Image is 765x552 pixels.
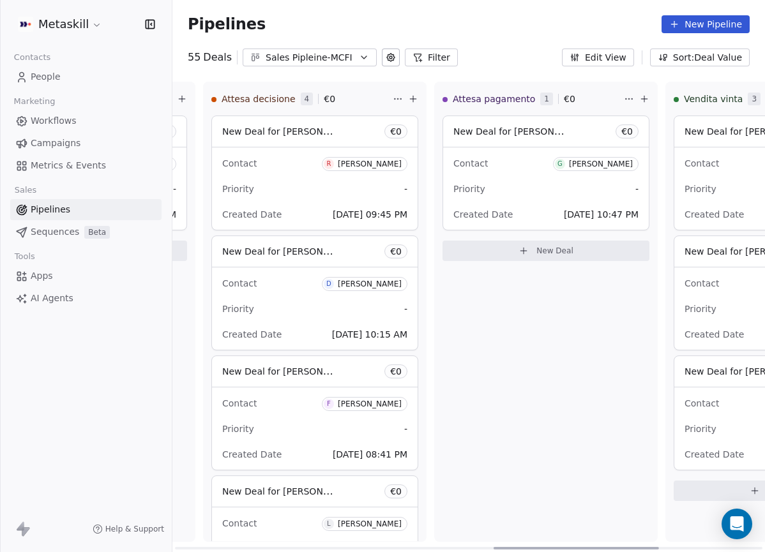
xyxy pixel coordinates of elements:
span: Contact [222,158,257,168]
div: [PERSON_NAME] [338,280,402,288]
span: Contact [222,398,257,408]
img: AVATAR%20METASKILL%20-%20Colori%20Positivo.png [18,17,33,32]
span: - [404,183,407,195]
div: [PERSON_NAME] [569,160,633,168]
span: Contact [453,158,488,168]
a: Campaigns [10,133,162,154]
a: Metrics & Events [10,155,162,176]
span: Attesa decisione [222,93,296,105]
span: € 0 [324,93,335,105]
span: Priority [222,304,254,314]
span: Created Date [222,209,282,220]
span: New Deal for [PERSON_NAME] [222,245,357,257]
span: [DATE] 09:45 PM [333,209,407,220]
div: 55 [188,50,232,65]
span: Attesa pagamento [453,93,535,105]
div: F [327,399,331,409]
div: Attesa decisione4€0 [211,82,390,116]
div: [PERSON_NAME] [338,519,402,528]
span: Priority [685,304,716,314]
span: Beta [84,226,110,239]
div: New Deal for [PERSON_NAME]€0ContactR[PERSON_NAME]Priority-Created Date[DATE] 09:45 PM [211,116,418,230]
span: - [173,183,176,195]
div: New Deal for [PERSON_NAME]€0ContactF[PERSON_NAME]Priority-Created Date[DATE] 08:41 PM [211,355,418,470]
span: Contact [685,398,719,408]
span: Created Date [685,329,744,339]
span: Pipelines [188,15,266,33]
span: Created Date [222,449,282,459]
button: New Pipeline [662,15,750,33]
span: Campaigns [31,137,80,150]
span: Workflows [31,114,77,128]
span: [DATE] 08:41 PM [333,449,407,459]
span: New Deal [536,246,573,256]
span: - [635,183,639,195]
div: Attesa pagamento1€0 [443,82,621,116]
span: [DATE] 10:47 PM [564,209,639,220]
span: New Deal for [PERSON_NAME] [222,125,357,137]
span: Metrics & Events [31,159,106,172]
span: Help & Support [105,524,164,534]
span: Apps [31,269,53,283]
span: Priority [685,184,716,194]
a: People [10,66,162,87]
span: Created Date [222,329,282,339]
span: € 0 [621,125,633,138]
button: Edit View [562,48,634,66]
button: New Deal [443,241,649,261]
span: Priority [685,424,716,434]
a: SequencesBeta [10,221,162,242]
span: € 0 [390,125,402,138]
span: [DATE] 10:15 AM [332,329,407,339]
span: 3 [748,93,761,105]
a: Help & Support [93,524,164,534]
div: [PERSON_NAME] [338,399,402,408]
span: Contact [685,158,719,168]
span: - [404,302,407,315]
span: Marketing [8,92,61,111]
span: Priority [222,424,254,434]
div: G [557,159,563,169]
span: Priority [222,184,254,194]
a: Workflows [10,110,162,131]
span: Deals [203,50,232,65]
button: Metaskill [15,13,105,35]
a: AI Agents [10,288,162,309]
div: D [326,279,331,289]
span: Sales [9,181,42,200]
div: Open Intercom Messenger [722,509,752,539]
span: Sequences [31,225,79,239]
span: Created Date [453,209,513,220]
div: New Deal for [PERSON_NAME]€0ContactG[PERSON_NAME]Priority-Created Date[DATE] 10:47 PM [443,116,649,230]
span: Contact [685,278,719,288]
span: Contacts [8,48,56,67]
span: Contact [222,278,257,288]
div: R [326,159,331,169]
button: Sort: Deal Value [650,48,750,66]
span: Priority [453,184,485,194]
span: Metaskill [38,16,89,33]
span: Created Date [685,209,744,220]
span: New Deal for [PERSON_NAME] [222,365,357,377]
a: Pipelines [10,199,162,220]
span: Pipelines [31,203,70,216]
span: AI Agents [31,292,73,305]
span: Contact [222,518,257,528]
span: Tools [9,247,40,266]
span: € 0 [390,365,402,378]
div: L [327,519,331,529]
div: New Deal for [PERSON_NAME]€0ContactD[PERSON_NAME]Priority-Created Date[DATE] 10:15 AM [211,235,418,350]
span: Created Date [685,449,744,459]
span: People [31,70,61,84]
a: Apps [10,265,162,287]
span: 1 [540,93,553,105]
span: New Deal for [PERSON_NAME] [222,485,357,497]
div: Sales Pipleine-MCFI [266,51,354,64]
span: Vendita vinta [684,93,743,105]
span: € 0 [390,245,402,258]
div: [PERSON_NAME] [338,160,402,168]
span: € 0 [390,485,402,498]
span: 4 [301,93,314,105]
span: New Deal for [PERSON_NAME] [453,125,588,137]
button: Filter [405,48,458,66]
